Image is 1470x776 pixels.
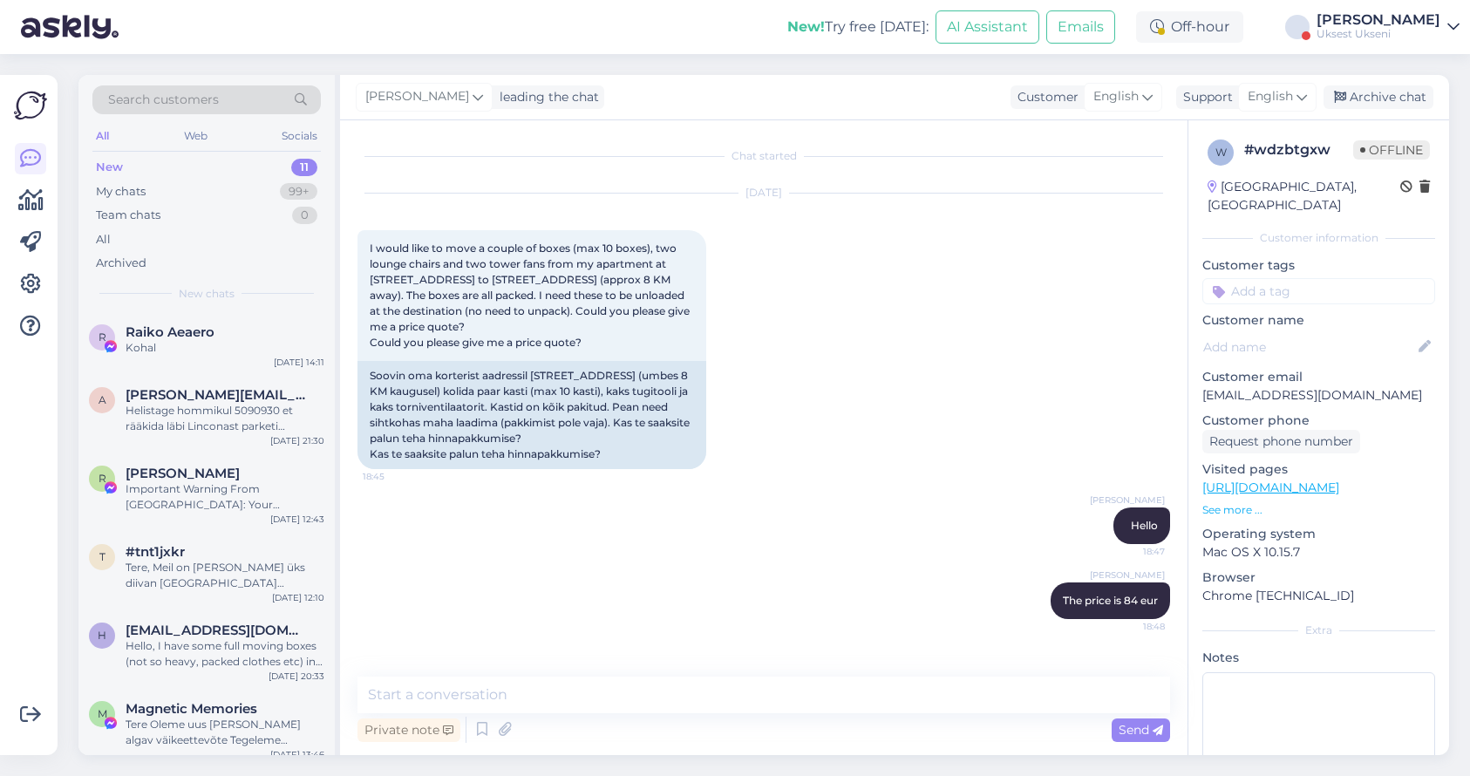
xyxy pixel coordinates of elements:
span: [PERSON_NAME] [1090,494,1165,507]
p: Notes [1202,649,1435,667]
p: Mac OS X 10.15.7 [1202,543,1435,562]
div: 0 [292,207,317,224]
p: Operating system [1202,525,1435,543]
a: [URL][DOMAIN_NAME] [1202,480,1339,495]
div: Hello, I have some full moving boxes (not so heavy, packed clothes etc) in a storage place at par... [126,638,324,670]
p: Visited pages [1202,460,1435,479]
a: [PERSON_NAME]Uksest Ukseni [1317,13,1460,41]
span: Offline [1353,140,1430,160]
p: Customer tags [1202,256,1435,275]
div: Customer [1011,88,1079,106]
span: Send [1119,722,1163,738]
div: Request phone number [1202,430,1360,453]
span: t [99,550,105,563]
div: Helistage hommikul 5090930 et rääkida läbi Linconast parketi toomine Pallasti 44 5 [126,403,324,434]
div: Support [1176,88,1233,106]
div: Uksest Ukseni [1317,27,1440,41]
div: [DATE] 12:10 [272,591,324,604]
div: leading the chat [493,88,599,106]
p: Customer phone [1202,412,1435,430]
div: [DATE] 21:30 [270,434,324,447]
span: a [99,393,106,406]
span: I would like to move a couple of boxes (max 10 boxes), two lounge chairs and two tower fans from ... [370,242,692,349]
div: New [96,159,123,176]
div: Tere, Meil on [PERSON_NAME] üks diivan [GEOGRAPHIC_DATA] kesklinnast Mustamäele toimetada. Kas sa... [126,560,324,591]
div: [PERSON_NAME] [1317,13,1440,27]
span: 18:48 [1099,620,1165,633]
span: handeyetkinn@gmail.com [126,623,307,638]
span: 18:47 [1099,545,1165,558]
span: R [99,472,106,485]
div: Chat started [357,148,1170,164]
span: #tnt1jxkr [126,544,185,560]
b: New! [787,18,825,35]
input: Add a tag [1202,278,1435,304]
div: All [96,231,111,248]
span: Magnetic Memories [126,701,257,717]
div: My chats [96,183,146,201]
div: # wdzbtgxw [1244,140,1353,160]
p: [EMAIL_ADDRESS][DOMAIN_NAME] [1202,386,1435,405]
span: Raiko Aeaero [126,324,214,340]
div: [DATE] 14:11 [274,356,324,369]
div: Private note [357,718,460,742]
div: Archive chat [1324,85,1433,109]
span: Hello [1131,519,1158,532]
div: Try free [DATE]: [787,17,929,37]
p: Customer email [1202,368,1435,386]
p: Customer name [1202,311,1435,330]
button: AI Assistant [936,10,1039,44]
div: Socials [278,125,321,147]
span: 18:45 [363,470,428,483]
div: [DATE] 12:43 [270,513,324,526]
span: w [1215,146,1227,159]
div: All [92,125,112,147]
span: R [99,330,106,344]
div: Team chats [96,207,160,224]
div: Tere Oleme uus [PERSON_NAME] algav väikeettevõte Tegeleme fotomagnetite valmistamisega, 5x5 cm, n... [126,717,324,748]
button: Emails [1046,10,1115,44]
span: [PERSON_NAME] [1090,568,1165,582]
div: [GEOGRAPHIC_DATA], [GEOGRAPHIC_DATA] [1208,178,1400,214]
input: Add name [1203,337,1415,357]
div: 11 [291,159,317,176]
span: h [98,629,106,642]
span: English [1093,87,1139,106]
p: See more ... [1202,502,1435,518]
div: Kohal [126,340,324,356]
span: The price is 84 eur [1063,594,1158,607]
span: [PERSON_NAME] [365,87,469,106]
div: Customer information [1202,230,1435,246]
div: [DATE] 13:46 [270,748,324,761]
div: Important Warning From [GEOGRAPHIC_DATA]: Your Facebook page is scheduled for permanent deletion ... [126,481,324,513]
div: Extra [1202,623,1435,638]
div: [DATE] 20:33 [269,670,324,683]
img: Askly Logo [14,89,47,122]
div: Off-hour [1136,11,1243,43]
span: M [98,707,107,720]
div: Soovin oma korterist aadressil [STREET_ADDRESS] (umbes 8 KM kaugusel) kolida paar kasti (max 10 k... [357,361,706,469]
div: Archived [96,255,146,272]
div: 99+ [280,183,317,201]
span: Rafael Snow [126,466,240,481]
p: Chrome [TECHNICAL_ID] [1202,587,1435,605]
span: andreas.aho@gmail.com [126,387,307,403]
div: [DATE] [357,185,1170,201]
div: Web [180,125,211,147]
p: Browser [1202,568,1435,587]
span: Search customers [108,91,219,109]
span: English [1248,87,1293,106]
span: New chats [179,286,235,302]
